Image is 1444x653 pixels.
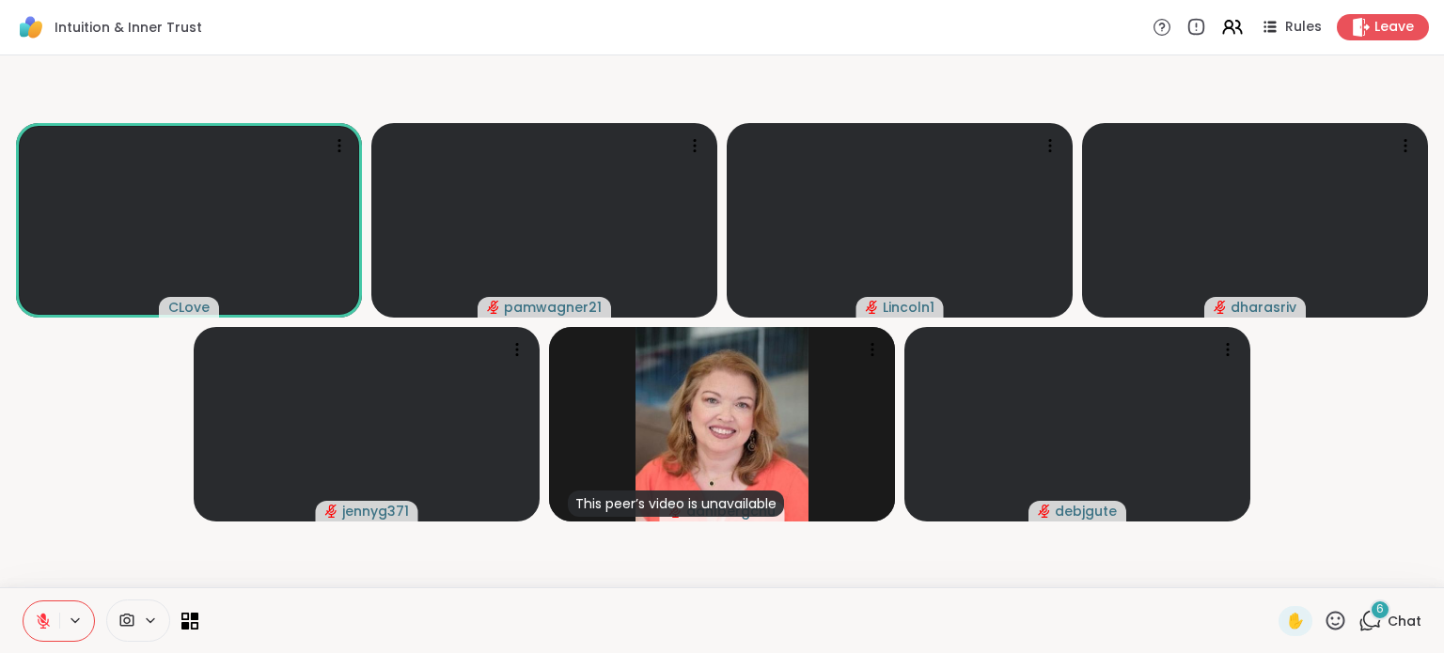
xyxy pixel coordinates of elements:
[1388,612,1421,630] span: Chat
[1214,301,1227,314] span: audio-muted
[866,301,879,314] span: audio-muted
[636,327,808,521] img: dahlbergchu
[1231,298,1296,317] span: dharasriv
[55,18,202,37] span: Intuition & Inner Trust
[1286,610,1305,632] span: ✋
[1285,18,1322,37] span: Rules
[1038,505,1051,518] span: audio-muted
[487,301,500,314] span: audio-muted
[325,505,338,518] span: audio-muted
[1374,18,1414,37] span: Leave
[1055,502,1117,521] span: debjgute
[568,490,784,517] div: This peer’s video is unavailable
[168,298,210,317] span: CLove
[504,298,602,317] span: pamwagner21
[1376,601,1384,617] span: 6
[15,11,47,43] img: ShareWell Logomark
[883,298,934,317] span: Lincoln1
[342,502,409,521] span: jennyg371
